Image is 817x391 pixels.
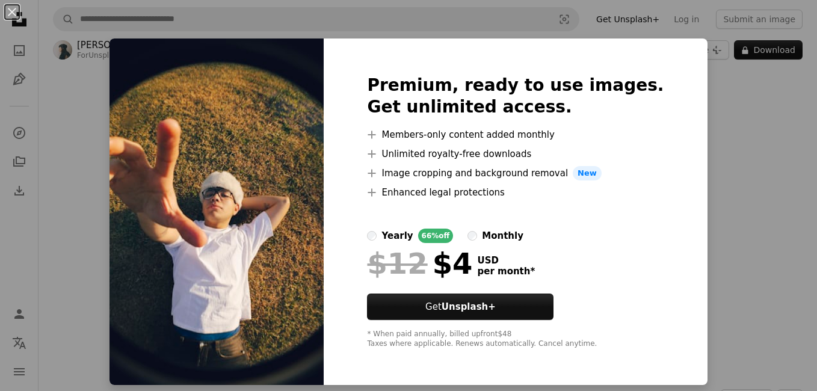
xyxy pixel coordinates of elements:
input: yearly66%off [367,231,377,241]
span: New [573,166,602,180]
div: monthly [482,229,523,243]
strong: Unsplash+ [442,301,496,312]
li: Unlimited royalty-free downloads [367,147,664,161]
div: 66% off [418,229,454,243]
li: Image cropping and background removal [367,166,664,180]
img: premium_photo-1734656325511-be5d5ca931fb [109,38,324,385]
span: per month * [477,266,535,277]
div: $4 [367,248,472,279]
button: GetUnsplash+ [367,294,553,320]
li: Enhanced legal protections [367,185,664,200]
h2: Premium, ready to use images. Get unlimited access. [367,75,664,118]
div: yearly [381,229,413,243]
li: Members-only content added monthly [367,128,664,142]
div: * When paid annually, billed upfront $48 Taxes where applicable. Renews automatically. Cancel any... [367,330,664,349]
span: $12 [367,248,427,279]
input: monthly [467,231,477,241]
span: USD [477,255,535,266]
